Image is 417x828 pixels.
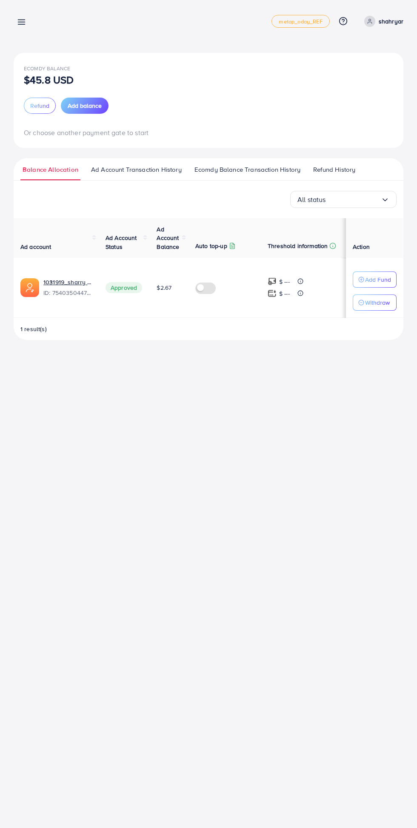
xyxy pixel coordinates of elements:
[268,277,277,286] img: top-up amount
[379,16,403,26] p: shahryar
[195,241,227,251] p: Auto top-up
[271,15,329,28] a: metap_oday_REF
[279,19,322,24] span: metap_oday_REF
[24,65,70,72] span: Ecomdy Balance
[297,193,326,206] span: All status
[353,294,397,311] button: Withdraw
[61,98,109,114] button: Add balance
[361,16,403,27] a: shahryar
[43,278,92,286] a: 1031919_sharry mughal_1755624852344
[23,165,78,174] span: Balance Allocation
[313,165,355,174] span: Refund History
[43,278,92,297] div: <span class='underline'>1031919_sharry mughal_1755624852344</span></br>7540350447681863698
[268,241,328,251] p: Threshold information
[106,234,137,251] span: Ad Account Status
[194,165,300,174] span: Ecomdy Balance Transaction History
[365,274,391,285] p: Add Fund
[43,289,92,297] span: ID: 7540350447681863698
[91,165,182,174] span: Ad Account Transaction History
[20,242,51,251] span: Ad account
[24,127,393,138] p: Or choose another payment gate to start
[326,193,381,206] input: Search for option
[24,98,56,114] button: Refund
[279,277,290,287] p: $ ---
[353,242,370,251] span: Action
[106,282,142,293] span: Approved
[20,278,39,297] img: ic-ads-acc.e4c84228.svg
[24,75,74,85] p: $45.8 USD
[20,325,47,333] span: 1 result(s)
[353,271,397,288] button: Add Fund
[279,289,290,299] p: $ ---
[30,101,49,110] span: Refund
[157,283,171,292] span: $2.67
[157,225,179,251] span: Ad Account Balance
[290,191,397,208] div: Search for option
[268,289,277,298] img: top-up amount
[68,101,102,110] span: Add balance
[365,297,390,308] p: Withdraw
